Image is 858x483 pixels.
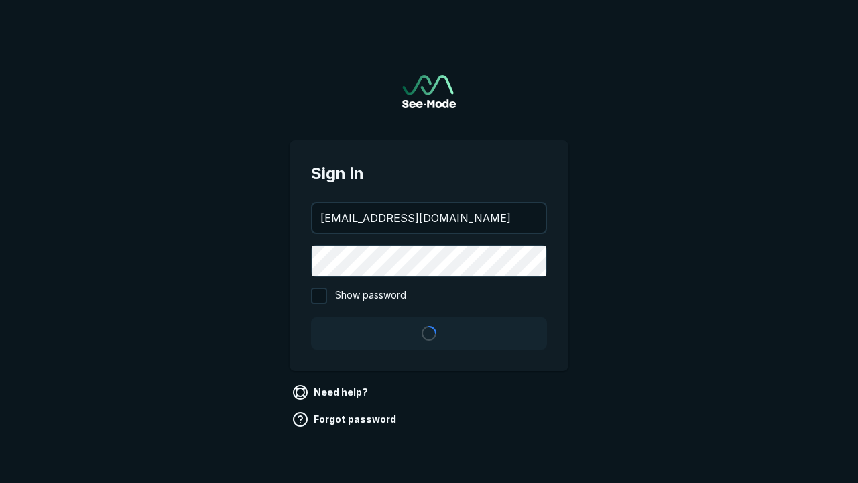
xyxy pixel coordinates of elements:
a: Need help? [290,382,373,403]
img: See-Mode Logo [402,75,456,108]
a: Forgot password [290,409,402,430]
a: Go to sign in [402,75,456,108]
span: Show password [335,288,406,304]
input: your@email.com [312,203,546,233]
span: Sign in [311,162,547,186]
